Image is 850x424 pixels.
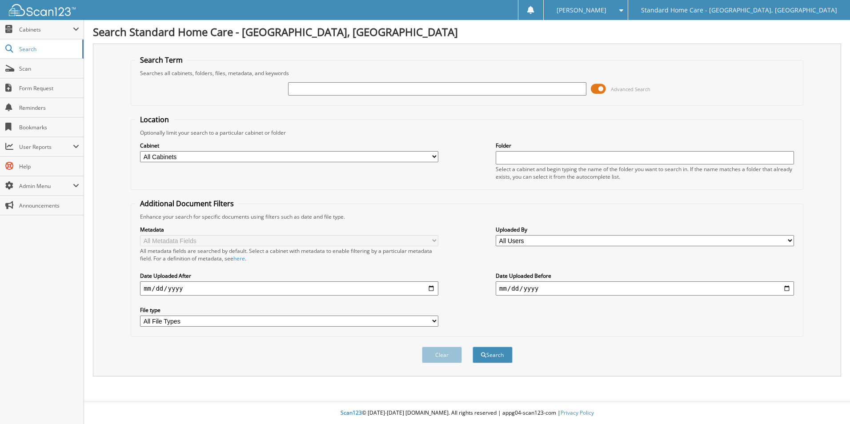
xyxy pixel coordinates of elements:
label: Date Uploaded After [140,272,438,280]
a: Privacy Policy [561,409,594,416]
span: Help [19,163,79,170]
label: Date Uploaded Before [496,272,794,280]
div: Optionally limit your search to a particular cabinet or folder [136,129,798,136]
span: Search [19,45,78,53]
label: File type [140,306,438,314]
span: Cabinets [19,26,73,33]
a: here [233,255,245,262]
input: end [496,281,794,296]
img: scan123-logo-white.svg [9,4,76,16]
div: © [DATE]-[DATE] [DOMAIN_NAME]. All rights reserved | appg04-scan123-com | [84,402,850,424]
div: Select a cabinet and begin typing the name of the folder you want to search in. If the name match... [496,165,794,180]
legend: Search Term [136,55,187,65]
span: Bookmarks [19,124,79,131]
button: Search [473,347,513,363]
button: Clear [422,347,462,363]
span: Admin Menu [19,182,73,190]
legend: Additional Document Filters [136,199,238,208]
span: [PERSON_NAME] [557,8,606,13]
label: Folder [496,142,794,149]
span: Reminders [19,104,79,112]
span: Form Request [19,84,79,92]
label: Cabinet [140,142,438,149]
label: Uploaded By [496,226,794,233]
div: All metadata fields are searched by default. Select a cabinet with metadata to enable filtering b... [140,247,438,262]
span: Standard Home Care - [GEOGRAPHIC_DATA], [GEOGRAPHIC_DATA] [641,8,837,13]
legend: Location [136,115,173,124]
h1: Search Standard Home Care - [GEOGRAPHIC_DATA], [GEOGRAPHIC_DATA] [93,24,841,39]
div: Searches all cabinets, folders, files, metadata, and keywords [136,69,798,77]
div: Enhance your search for specific documents using filters such as date and file type. [136,213,798,220]
span: Scan [19,65,79,72]
span: Announcements [19,202,79,209]
label: Metadata [140,226,438,233]
span: Scan123 [341,409,362,416]
span: User Reports [19,143,73,151]
span: Advanced Search [611,86,650,92]
input: start [140,281,438,296]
